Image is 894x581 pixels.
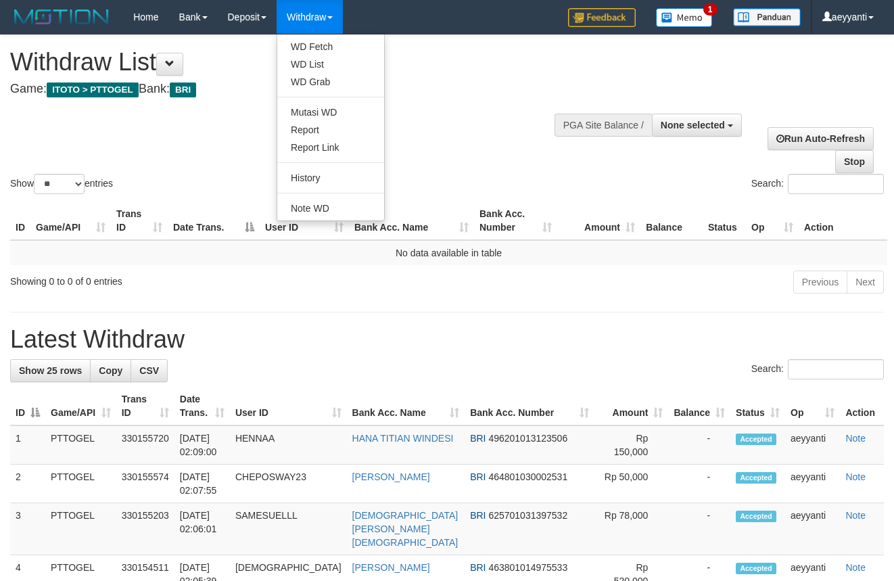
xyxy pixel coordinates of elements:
[668,503,730,555] td: -
[785,425,840,465] td: aeyyanti
[19,365,82,376] span: Show 25 rows
[845,471,866,482] a: Note
[661,120,725,131] span: None selected
[555,114,652,137] div: PGA Site Balance /
[230,503,347,555] td: SAMESUELLL
[10,269,362,288] div: Showing 0 to 0 of 0 entries
[652,114,742,137] button: None selected
[230,387,347,425] th: User ID: activate to sort column ascending
[785,503,840,555] td: aeyyanti
[488,471,567,482] span: Copy 464801030002531 to clipboard
[277,139,384,156] a: Report Link
[170,83,196,97] span: BRI
[470,510,486,521] span: BRI
[840,387,884,425] th: Action
[10,202,30,240] th: ID
[10,174,113,194] label: Show entries
[352,433,454,444] a: HANA TITIAN WINDESI
[111,202,168,240] th: Trans ID: activate to sort column ascending
[277,38,384,55] a: WD Fetch
[352,510,458,548] a: [DEMOGRAPHIC_DATA][PERSON_NAME][DEMOGRAPHIC_DATA]
[45,465,116,503] td: PTTOGEL
[277,73,384,91] a: WD Grab
[139,365,159,376] span: CSV
[751,174,884,194] label: Search:
[116,387,174,425] th: Trans ID: activate to sort column ascending
[10,83,582,96] h4: Game: Bank:
[788,359,884,379] input: Search:
[174,503,230,555] td: [DATE] 02:06:01
[90,359,131,382] a: Copy
[640,202,703,240] th: Balance
[10,387,45,425] th: ID: activate to sort column descending
[751,359,884,379] label: Search:
[116,465,174,503] td: 330155574
[349,202,474,240] th: Bank Acc. Name: activate to sort column ascending
[488,510,567,521] span: Copy 625701031397532 to clipboard
[168,202,260,240] th: Date Trans.: activate to sort column descending
[594,503,668,555] td: Rp 78,000
[835,150,874,173] a: Stop
[703,3,717,16] span: 1
[277,169,384,187] a: History
[470,471,486,482] span: BRI
[793,271,847,294] a: Previous
[10,240,887,265] td: No data available in table
[668,387,730,425] th: Balance: activate to sort column ascending
[465,387,594,425] th: Bank Acc. Number: activate to sort column ascending
[730,387,785,425] th: Status: activate to sort column ascending
[10,465,45,503] td: 2
[352,562,430,573] a: [PERSON_NAME]
[174,387,230,425] th: Date Trans.: activate to sort column ascending
[746,202,799,240] th: Op: activate to sort column ascending
[277,121,384,139] a: Report
[847,271,884,294] a: Next
[45,503,116,555] td: PTTOGEL
[785,387,840,425] th: Op: activate to sort column ascending
[174,465,230,503] td: [DATE] 02:07:55
[277,103,384,121] a: Mutasi WD
[768,127,874,150] a: Run Auto-Refresh
[10,49,582,76] h1: Withdraw List
[668,465,730,503] td: -
[799,202,887,240] th: Action
[10,503,45,555] td: 3
[30,202,111,240] th: Game/API: activate to sort column ascending
[845,562,866,573] a: Note
[736,511,776,522] span: Accepted
[230,465,347,503] td: CHEPOSWAY23
[10,359,91,382] a: Show 25 rows
[347,387,465,425] th: Bank Acc. Name: activate to sort column ascending
[594,425,668,465] td: Rp 150,000
[45,387,116,425] th: Game/API: activate to sort column ascending
[488,433,567,444] span: Copy 496201013123506 to clipboard
[34,174,85,194] select: Showentries
[557,202,640,240] th: Amount: activate to sort column ascending
[116,425,174,465] td: 330155720
[785,465,840,503] td: aeyyanti
[736,434,776,445] span: Accepted
[470,562,486,573] span: BRI
[788,174,884,194] input: Search:
[116,503,174,555] td: 330155203
[470,433,486,444] span: BRI
[703,202,746,240] th: Status
[174,425,230,465] td: [DATE] 02:09:00
[568,8,636,27] img: Feedback.jpg
[277,200,384,217] a: Note WD
[10,7,113,27] img: MOTION_logo.png
[260,202,349,240] th: User ID: activate to sort column ascending
[10,326,884,353] h1: Latest Withdraw
[488,562,567,573] span: Copy 463801014975533 to clipboard
[352,471,430,482] a: [PERSON_NAME]
[845,433,866,444] a: Note
[277,55,384,73] a: WD List
[45,425,116,465] td: PTTOGEL
[594,387,668,425] th: Amount: activate to sort column ascending
[230,425,347,465] td: HENNAA
[736,472,776,484] span: Accepted
[594,465,668,503] td: Rp 50,000
[10,425,45,465] td: 1
[845,510,866,521] a: Note
[736,563,776,574] span: Accepted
